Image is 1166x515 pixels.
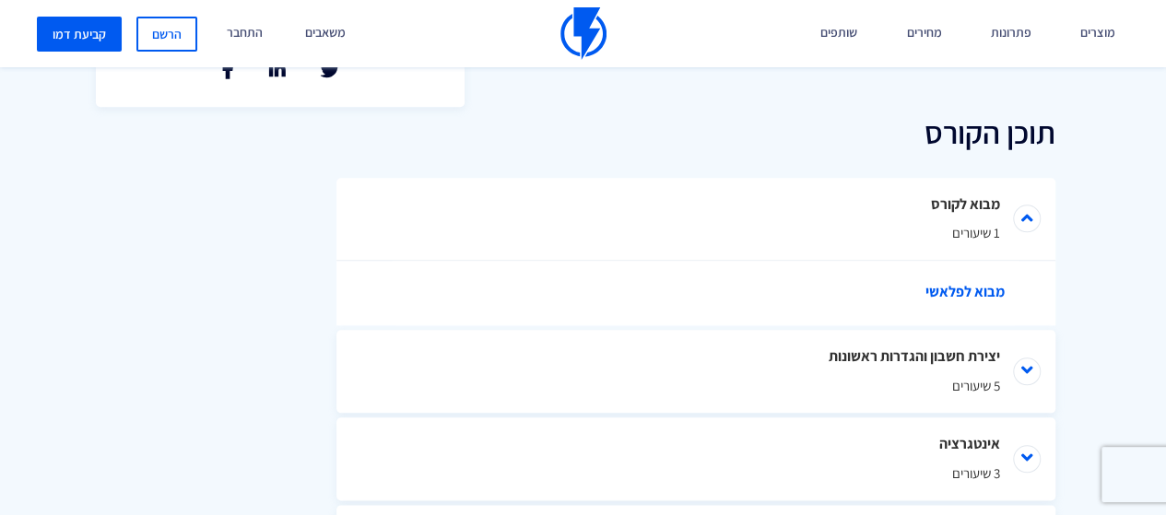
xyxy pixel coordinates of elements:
li: אינטגרציה [336,417,1055,500]
a: מבוא לפלאשי [392,261,1019,325]
span: 3 שיעורים [392,463,1000,483]
li: יצירת חשבון והגדרות ראשונות [336,330,1055,413]
span: 1 שיעורים [392,223,1000,242]
a: שתף בטוויטר [321,61,339,79]
a: שתף בפייסבוק [222,61,234,79]
h2: תוכן הקורס [336,115,1055,149]
a: הרשם [136,17,197,52]
li: מבוא לקורס [336,178,1055,261]
span: 5 שיעורים [392,376,1000,395]
a: קביעת דמו [37,17,122,52]
a: שתף בלינקאדין [269,61,286,79]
